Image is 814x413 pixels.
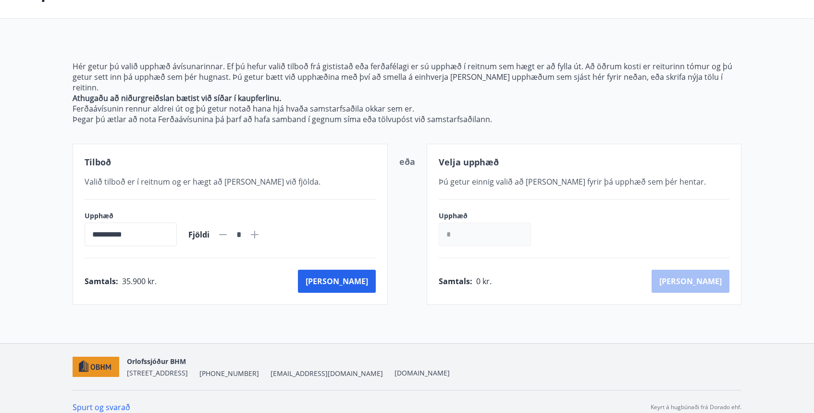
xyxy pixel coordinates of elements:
[85,276,118,287] span: Samtals :
[73,357,119,377] img: c7HIBRK87IHNqKbXD1qOiSZFdQtg2UzkX3TnRQ1O.png
[73,61,741,93] p: Hér getur þú valið upphæð ávísunarinnar. Ef þú hefur valið tilboð frá gististað eða ferðafélagi e...
[298,270,376,293] button: [PERSON_NAME]
[127,368,188,377] span: [STREET_ADDRESS]
[395,368,450,377] a: [DOMAIN_NAME]
[85,156,111,168] span: Tilboð
[73,114,741,125] p: Þegar þú ætlar að nota Ferðaávísunina þá þarf að hafa samband í gegnum síma eða tölvupóst við sam...
[271,369,383,378] span: [EMAIL_ADDRESS][DOMAIN_NAME]
[73,103,741,114] p: Ferðaávísunin rennur aldrei út og þú getur notað hana hjá hvaða samstarfsaðila okkar sem er.
[188,229,210,240] span: Fjöldi
[439,176,706,187] span: Þú getur einnig valið að [PERSON_NAME] fyrir þá upphæð sem þér hentar.
[122,276,157,287] span: 35.900 kr.
[85,211,177,221] label: Upphæð
[73,402,130,413] a: Spurt og svarað
[399,156,415,167] span: eða
[73,93,281,103] strong: Athugaðu að niðurgreiðslan bætist við síðar í kaupferlinu.
[85,176,321,187] span: Valið tilboð er í reitnum og er hægt að [PERSON_NAME] við fjölda.
[476,276,492,287] span: 0 kr.
[127,357,186,366] span: Orlofssjóður BHM
[651,403,741,412] p: Keyrt á hugbúnaði frá Dorado ehf.
[439,211,541,221] label: Upphæð
[439,276,472,287] span: Samtals :
[439,156,499,168] span: Velja upphæð
[199,369,259,378] span: [PHONE_NUMBER]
